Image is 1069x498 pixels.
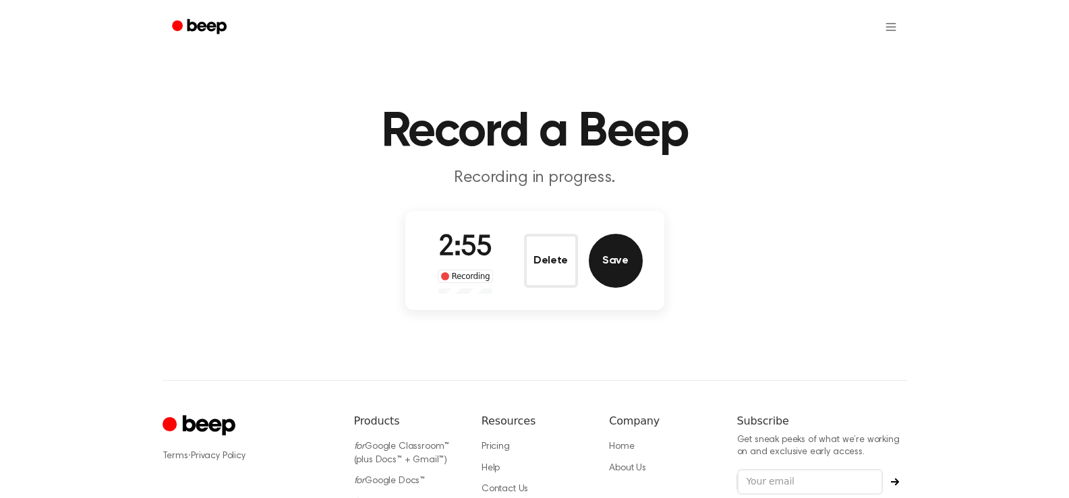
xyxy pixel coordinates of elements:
a: Privacy Policy [191,452,245,461]
a: Cruip [163,413,239,439]
a: forGoogle Classroom™ (plus Docs™ + Gmail™) [354,442,450,465]
i: for [354,442,366,452]
span: 2:55 [438,234,492,262]
a: Contact Us [482,485,528,494]
a: Home [609,442,634,452]
button: Save Audio Record [589,234,643,288]
h6: Resources [482,413,587,429]
a: About Us [609,464,646,473]
h1: Record a Beep [190,108,880,156]
a: Pricing [482,442,510,452]
a: forGoogle Docs™ [354,476,426,486]
h6: Subscribe [737,413,907,429]
button: Open menu [875,11,907,43]
div: Recording [438,270,494,283]
input: Your email [737,469,883,495]
h6: Products [354,413,460,429]
i: for [354,476,366,486]
p: Get sneak peeks of what we’re working on and exclusive early access. [737,435,907,458]
button: Subscribe [883,478,907,486]
a: Terms [163,452,188,461]
h6: Company [609,413,715,429]
a: Help [482,464,500,473]
p: Recording in progress. [276,167,794,189]
a: Beep [163,14,239,40]
button: Delete Audio Record [524,234,578,288]
div: · [163,449,333,463]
